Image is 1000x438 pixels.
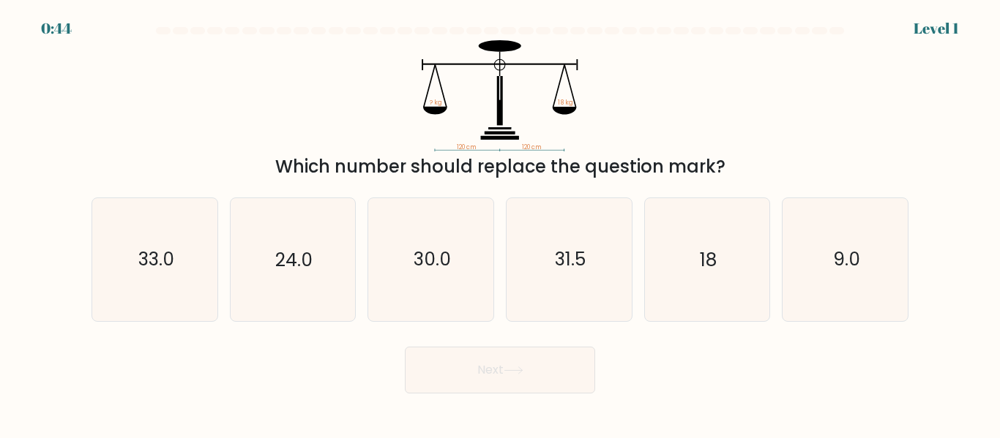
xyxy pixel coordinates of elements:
button: Next [405,347,595,393]
text: 30.0 [414,247,451,273]
text: 31.5 [555,247,586,273]
div: Level 1 [914,18,959,39]
text: 33.0 [138,247,173,273]
tspan: 120 cm [458,143,477,151]
tspan: ? kg [430,98,442,107]
text: 24.0 [275,247,313,273]
text: 9.0 [833,247,860,273]
div: 0:44 [41,18,72,39]
div: Which number should replace the question mark? [100,154,900,180]
tspan: 120 cm [523,143,542,151]
tspan: 18 kg [558,98,573,107]
text: 18 [700,247,717,273]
